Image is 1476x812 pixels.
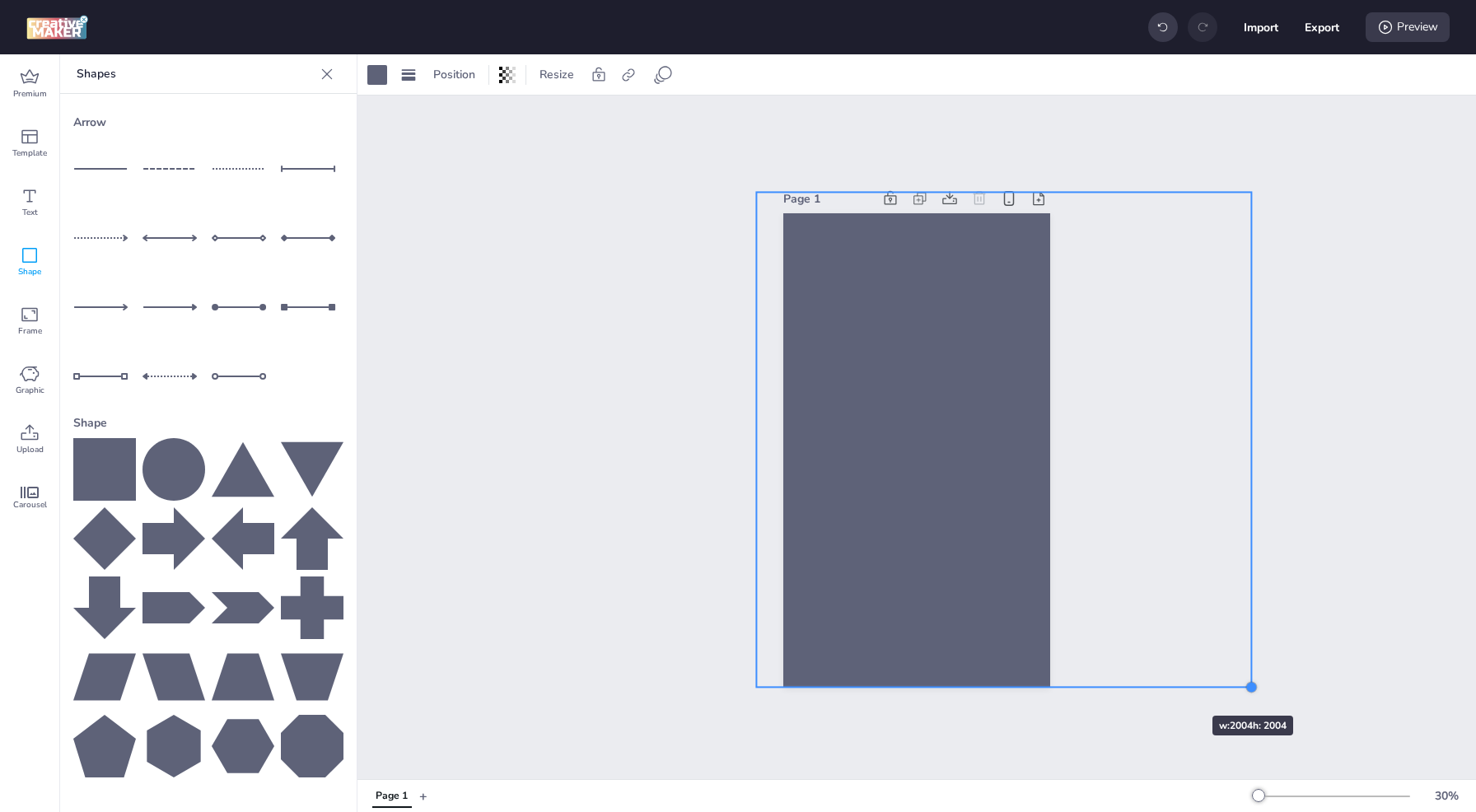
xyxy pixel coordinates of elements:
[783,190,872,208] div: Page 1
[1244,10,1278,44] button: Import
[419,782,427,810] button: +
[18,324,42,338] span: Frame
[364,782,419,810] div: Tabs
[13,87,47,100] span: Premium
[536,66,577,83] span: Resize
[22,206,38,219] span: Text
[1212,716,1293,735] div: w: 2004 h: 2004
[13,498,47,511] span: Carousel
[12,147,47,160] span: Template
[77,54,314,94] p: Shapes
[16,384,44,397] span: Graphic
[430,66,479,83] span: Position
[1366,12,1450,42] div: Preview
[1427,787,1466,805] div: 30 %
[1305,10,1339,44] button: Export
[73,107,343,138] div: Arrow
[18,265,41,278] span: Shape
[16,443,44,456] span: Upload
[73,408,343,438] div: Shape
[26,15,88,40] img: logo Creative Maker
[376,789,408,804] div: Page 1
